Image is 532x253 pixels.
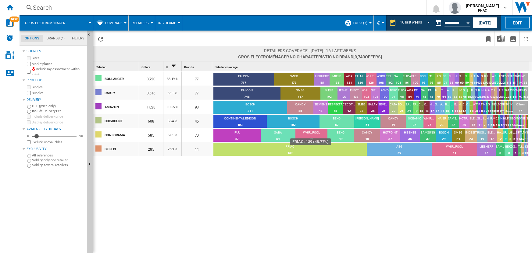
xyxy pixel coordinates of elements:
td: HISENSE : 60 (1.61%) [455,73,460,87]
div: SMEG [274,74,314,80]
md-tab-item: Filters [68,35,88,42]
div: 38 [481,80,484,86]
div: ARTEVINO [520,74,520,80]
button: Coverage [105,15,125,31]
div: BERTAZZONI [514,74,515,80]
td: ASKO : 108 (2.9%) [377,73,386,87]
div: DELONGHI [523,74,523,80]
button: € [377,15,383,31]
span: Retailers coverage - [DATE] - 16 last weeks [238,48,382,54]
span: Retailer coverage [215,65,237,69]
label: All references [32,153,84,158]
div: top 3 (7) [345,15,370,31]
div: [PERSON_NAME] [428,74,436,80]
td: ELECTROLUX : 133 (3.78%) [350,87,362,101]
div: FABER [503,74,505,80]
td: BELLING : 27 (0.73%) [495,73,497,87]
div: Gros electroménager [23,15,90,31]
label: Include my assortment within stats [32,67,84,76]
div: 71 [443,80,449,86]
div: Brands Sort None [183,61,212,71]
td: STOVES : 24 (0.65%) [501,73,503,87]
td: BRANDT : 11 (0.31%) [518,87,519,101]
div: Sort None [183,61,212,71]
div: 77 [182,86,212,100]
td: AIRLUX : 29 (0.78%) [492,73,495,87]
div: 36.1 % [163,86,181,100]
div: 11 [517,80,518,86]
td: LG : 85 (2.28%) [435,73,443,87]
div: DARTY [105,86,138,99]
label: Sites [32,56,84,61]
div: 18 [508,80,509,86]
span: Sort Descending [169,65,178,69]
input: OFF (price only) [27,105,31,109]
span: NEW [9,16,19,22]
div: MIELE [330,74,344,80]
div: 93 [428,80,436,86]
label: Sold by several retailers [32,163,84,167]
td: INDESIT : 31 (0.88%) [494,87,497,101]
td: LE CHAI : 18 (0.48%) [508,73,509,87]
div: 25 [499,80,501,86]
td: THOMSON : 64 (1.82%) [441,87,447,101]
td: FALCON : 717 (19.27%) [213,73,274,87]
div: % Sort Descending [165,61,181,71]
td: AMICA : 11 (0.3%) [517,73,518,87]
div: LG [435,74,443,80]
td: FALMEC : 78 (2.22%) [428,87,435,101]
div: BOSCH [420,74,428,80]
button: md-calendar [432,17,445,29]
td: FAGOR : 11 (0.3%) [518,73,519,87]
div: ASKO [377,74,386,80]
td: FALMEC : 130 (3.49%) [355,73,366,87]
div: SAMSUNG [394,74,403,80]
td: MOULINEX : 9 (0.26%) [521,87,522,101]
div: Retailers [132,15,152,31]
button: Reload [95,31,107,46]
td: TEKA : 60 (1.61%) [459,73,465,87]
td: FABER : 18 (0.51%) [512,87,514,101]
div: 29 [492,80,495,86]
div: INDESIT [499,74,501,80]
div: Sort None [140,61,163,71]
td: WHIRLPOOL : 126 (3.39%) [366,73,377,87]
td: FALCON : 748 (21.27%) [213,87,280,101]
span: % [166,65,168,69]
div: 9 [520,80,520,86]
td: LG : 53 (1.51%) [458,87,463,101]
td: SAMSUNG : 101 (2.72%) [394,73,403,87]
label: Singles [32,85,84,90]
div: LISTO [490,74,492,80]
span: Offers [141,65,150,69]
div: GORENJE [481,74,484,80]
div: NEFF [477,74,481,80]
div: 29 [490,80,492,86]
td: PROLINE : 79 (2.25%) [414,87,421,101]
div: Coverage [96,15,125,31]
div: GLEM [515,74,516,80]
div: Sort None [213,61,529,71]
input: Display delivery price [27,140,31,144]
div: FALMEC [355,74,366,80]
input: Sold by several retailers [27,164,31,168]
button: Edit [505,17,530,28]
div: 10 [519,80,520,86]
input: Bundles [27,91,31,95]
td: WHIRLPOOL : 103 (2.93%) [362,87,371,101]
td: CLIMADIFF : 16 (0.43%) [512,73,514,87]
div: 130 [355,80,366,86]
div: 46 [470,80,473,86]
label: Marketplaces [32,62,84,66]
div: BOULANGER [105,72,138,85]
div: 18 [506,80,508,86]
img: mysite-not-bg-18x18.png [32,67,35,71]
div: ELECTROLUX [411,74,420,80]
div: 45 [473,80,477,86]
button: In volume [158,15,179,31]
button: Open calendar [462,16,473,28]
td: ESSENTIELB : 102 (2.74%) [386,73,394,87]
